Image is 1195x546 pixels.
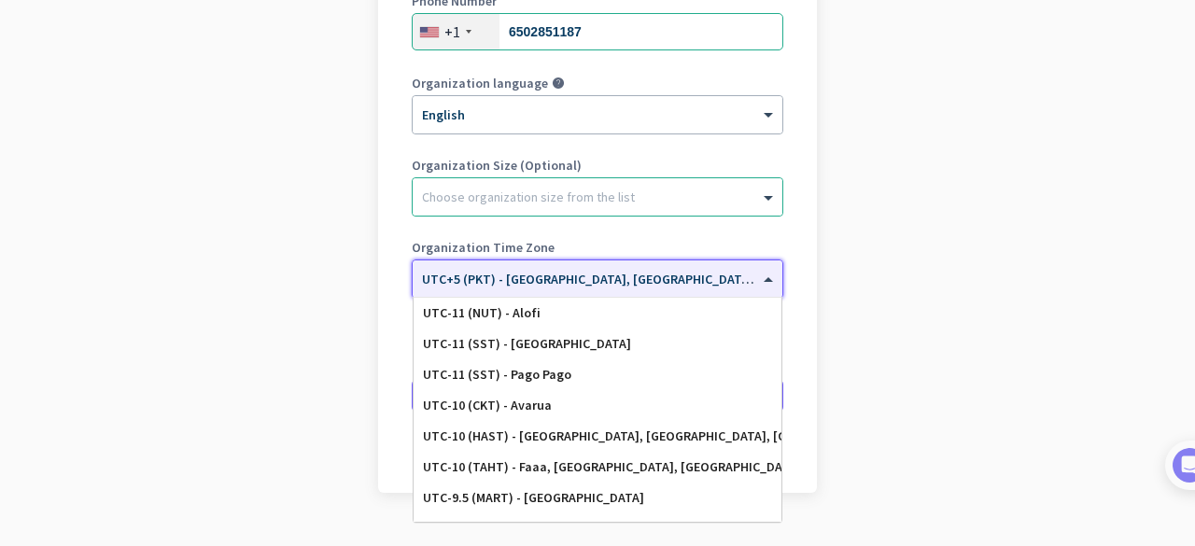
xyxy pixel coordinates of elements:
[423,521,772,537] div: UTC-9 (GAMT) - [GEOGRAPHIC_DATA]
[423,367,772,383] div: UTC-11 (SST) - Pago Pago
[423,305,772,321] div: UTC-11 (NUT) - Alofi
[412,77,548,90] label: Organization language
[423,428,772,444] div: UTC-10 (HAST) - [GEOGRAPHIC_DATA], [GEOGRAPHIC_DATA], [GEOGRAPHIC_DATA], [GEOGRAPHIC_DATA]
[423,398,772,413] div: UTC-10 (CKT) - Avarua
[412,13,783,50] input: 201-555-0123
[412,159,783,172] label: Organization Size (Optional)
[414,298,781,522] div: Options List
[423,336,772,352] div: UTC-11 (SST) - [GEOGRAPHIC_DATA]
[423,459,772,475] div: UTC-10 (TAHT) - Faaa, [GEOGRAPHIC_DATA], [GEOGRAPHIC_DATA]
[444,22,460,41] div: +1
[412,241,783,254] label: Organization Time Zone
[552,77,565,90] i: help
[412,379,783,413] button: Create Organization
[423,490,772,506] div: UTC-9.5 (MART) - [GEOGRAPHIC_DATA]
[412,446,783,459] div: Go back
